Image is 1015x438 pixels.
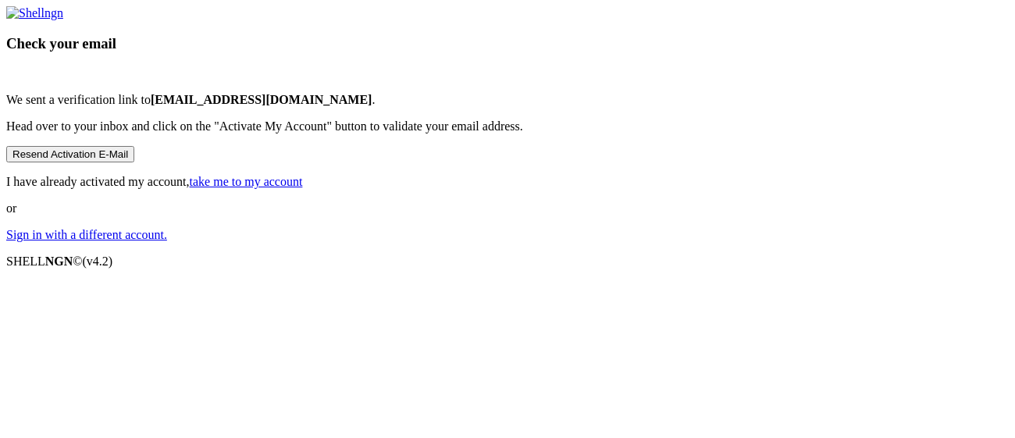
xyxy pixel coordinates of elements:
a: take me to my account [190,175,303,188]
h3: Check your email [6,35,1009,52]
div: or [6,6,1009,242]
p: Head over to your inbox and click on the "Activate My Account" button to validate your email addr... [6,119,1009,134]
a: Sign in with a different account. [6,228,167,241]
b: [EMAIL_ADDRESS][DOMAIN_NAME] [151,93,372,106]
p: We sent a verification link to . [6,93,1009,107]
button: Resend Activation E-Mail [6,146,134,162]
span: SHELL © [6,255,112,268]
p: I have already activated my account, [6,175,1009,189]
img: Shellngn [6,6,63,20]
b: NGN [45,255,73,268]
span: 4.2.0 [83,255,113,268]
